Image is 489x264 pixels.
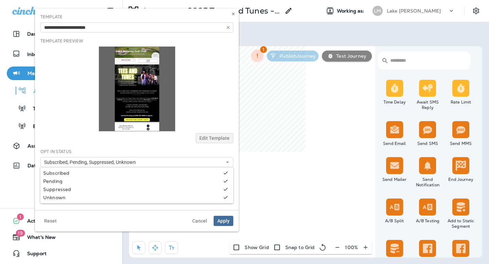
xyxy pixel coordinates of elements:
[446,141,476,146] div: Send MMS
[196,133,233,143] button: Edit Template
[379,218,410,224] div: A/B Split
[322,51,372,61] button: Test Journey
[413,99,443,110] div: Await SMS Reply
[20,234,56,243] span: What's New
[40,149,72,154] label: Opt In Status
[192,219,207,223] span: Cancel
[7,159,115,172] button: Data
[188,216,211,226] button: Cancel
[40,157,233,167] button: Subscribed, Pending, Suppressed, Unknown
[373,6,383,16] div: LM
[446,99,476,105] div: Rate Limit
[99,46,175,131] img: thumbnail for template
[20,251,47,259] span: Support
[214,216,233,226] button: Apply
[26,106,70,112] p: Text Broadcasts
[28,71,51,76] p: Marketing
[40,14,62,20] label: Template
[20,218,57,226] span: Action Items
[446,218,476,229] div: Add to Static Segment
[28,143,43,149] p: Assets
[379,141,410,146] div: Send Email
[470,5,482,17] button: Settings
[260,46,267,53] span: 1
[7,27,115,41] button: Dashboard
[40,216,60,226] button: Reset
[101,4,120,18] button: Collapse Sidebar
[379,99,410,105] div: Time Delay
[139,6,174,16] p: Journey
[28,163,39,168] p: Data
[7,83,115,98] button: Journeys
[7,101,115,115] button: Text Broadcasts
[244,245,269,250] p: Show Grid
[26,88,55,95] p: Journeys
[7,230,115,244] button: 19What's New
[7,139,115,153] button: Assets
[413,177,443,188] div: Send Notification
[187,6,280,16] p: 2025 Tees and Tunes - 9/27
[43,187,221,192] div: Suppressed
[16,230,25,237] span: 19
[7,119,115,133] button: Email Broadcasts
[413,141,443,146] div: Send SMS
[345,245,358,250] p: 100 %
[27,31,53,37] p: Dashboard
[17,213,24,220] span: 1
[379,177,410,182] div: Send Mailer
[27,50,83,57] p: Inbox
[7,247,115,260] button: Support
[40,38,83,44] label: Template Preview
[7,47,115,60] button: InboxUPGRADE🔒
[44,159,139,165] span: Subscribed, Pending, Suppressed, Unknown
[44,219,57,223] span: Reset
[333,53,366,59] p: Test Journey
[7,67,115,80] button: Marketing
[337,8,366,14] span: Working as:
[446,177,476,182] div: End Journey
[43,195,221,200] div: Unknown
[26,124,73,130] p: Email Broadcasts
[413,218,443,224] div: A/B Testing
[217,219,230,223] span: Apply
[43,178,221,184] div: Pending
[387,8,441,14] p: Lake [PERSON_NAME]
[43,170,221,176] div: Subscribed
[174,6,179,16] p: >
[7,214,115,228] button: 1Action Items
[199,136,230,140] span: Edit Template
[285,245,315,250] p: Snap to Grid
